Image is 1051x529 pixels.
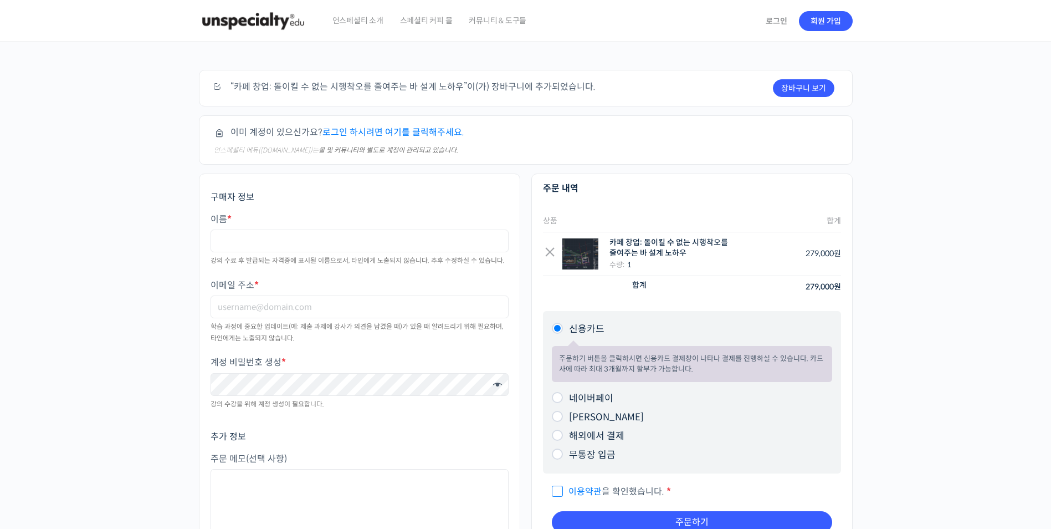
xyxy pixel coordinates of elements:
th: 합계 [543,276,737,298]
label: 네이버페이 [569,393,613,404]
a: 이용약관 [568,486,602,497]
a: 회원 가입 [799,11,853,31]
label: 계정 비밀번호 생성 [211,358,509,368]
abbr: 필수 [281,357,286,368]
div: 수량: [609,259,730,271]
input: username@domain.com [211,296,509,318]
h3: 주문 내역 [543,182,841,195]
span: 원 [834,248,841,258]
abbr: 필수 [254,279,259,291]
div: 학습 과정에 중요한 업데이트(예: 제출 과제에 강사가 의견을 남겼을 때)가 있을 때 알려드리기 위해 필요하며, 타인에게는 노출되지 않습니다. [211,321,509,344]
strong: 몰 및 커뮤니티와 별도로 계정이 관리되고 있습니다. [319,146,458,154]
label: 이름 [211,215,509,225]
span: (선택 사항) [246,453,287,465]
label: 무통장 입금 [569,449,616,461]
a: Remove this item [543,247,557,261]
abbr: 필수 [227,213,232,225]
a: 로그인 하시려면 여기를 클릭해주세요. [322,126,464,138]
strong: 1 [627,260,632,269]
label: 이메일 주소 [211,281,509,291]
label: 해외에서 결제 [569,430,624,442]
label: 주문 메모 [211,454,509,464]
bdi: 279,000 [806,248,841,258]
div: 강의 수료 후 발급되는 자격증에 표시될 이름으로서, 타인에게 노출되지 않습니다. 추후 수정하실 수 있습니다. [211,255,509,266]
a: 로그인 [759,8,794,34]
div: 강의 수강을 위해 계정 생성이 필요합니다. [211,399,509,410]
div: 카페 창업: 돌이킬 수 없는 시행착오를 줄여주는 바 설계 노하우 [609,237,730,259]
label: 신용카드 [569,323,604,335]
div: “카페 창업: 돌이킬 수 없는 시행착오를 줄여주는 바 설계 노하우”이(가) 장바구니에 추가되었습니다. [199,70,853,106]
label: [PERSON_NAME] [569,411,644,423]
bdi: 279,000 [806,282,841,292]
th: 상품 [543,210,737,232]
p: 주문하기 버튼을 클릭하시면 신용카드 결제창이 나타나 결제를 진행하실 수 있습니다. 카드사에 따라 최대 3개월까지 할부가 가능합니다. [559,353,825,375]
span: 을 확인했습니다. [552,486,664,497]
div: 언스페셜티 에듀([DOMAIN_NAME])는 [214,145,834,155]
h3: 구매자 정보 [211,191,509,204]
a: 장바구니 보기 [773,79,834,97]
span: 원 [834,282,841,292]
h3: 추가 정보 [211,431,509,443]
abbr: 필수 [667,486,671,497]
div: 이미 계정이 있으신가요? [199,115,853,165]
th: 합계 [736,210,840,232]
